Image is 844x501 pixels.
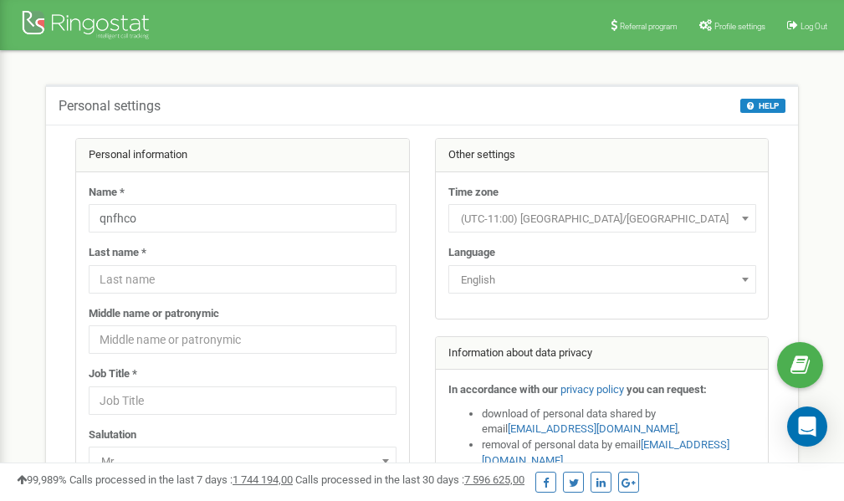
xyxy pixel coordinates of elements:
div: Personal information [76,139,409,172]
u: 1 744 194,00 [233,473,293,486]
strong: In accordance with our [448,383,558,396]
h5: Personal settings [59,99,161,114]
strong: you can request: [627,383,707,396]
label: Language [448,245,495,261]
span: (UTC-11:00) Pacific/Midway [454,207,750,231]
span: Mr. [89,447,396,475]
span: 99,989% [17,473,67,486]
label: Last name * [89,245,146,261]
span: Referral program [620,22,678,31]
button: HELP [740,99,785,113]
a: privacy policy [560,383,624,396]
label: Job Title * [89,366,137,382]
input: Last name [89,265,396,294]
input: Name [89,204,396,233]
div: Other settings [436,139,769,172]
u: 7 596 625,00 [464,473,524,486]
label: Name * [89,185,125,201]
input: Middle name or patronymic [89,325,396,354]
div: Open Intercom Messenger [787,406,827,447]
label: Time zone [448,185,499,201]
input: Job Title [89,386,396,415]
label: Salutation [89,427,136,443]
span: (UTC-11:00) Pacific/Midway [448,204,756,233]
span: Profile settings [714,22,765,31]
span: Calls processed in the last 7 days : [69,473,293,486]
label: Middle name or patronymic [89,306,219,322]
span: Calls processed in the last 30 days : [295,473,524,486]
span: Mr. [95,450,391,473]
a: [EMAIL_ADDRESS][DOMAIN_NAME] [508,422,678,435]
li: download of personal data shared by email , [482,406,756,437]
span: English [454,268,750,292]
span: Log Out [801,22,827,31]
li: removal of personal data by email , [482,437,756,468]
span: English [448,265,756,294]
div: Information about data privacy [436,337,769,371]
